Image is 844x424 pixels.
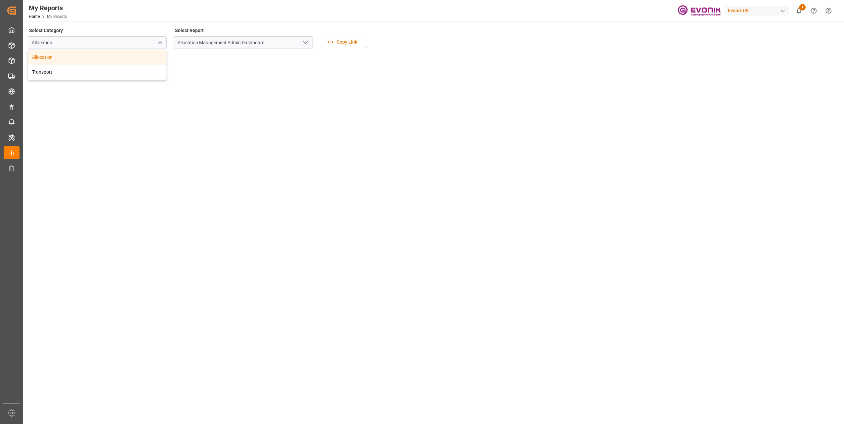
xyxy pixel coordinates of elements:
[174,26,205,35] label: Select Report
[28,65,166,80] div: Transport
[806,3,821,18] button: Help Center
[174,36,313,49] input: Type to search/select
[300,38,310,48] button: open menu
[28,36,167,49] input: Type to search/select
[333,39,360,46] span: Copy Link
[791,3,806,18] button: show 1 new notifications
[725,6,789,16] div: Evonik US
[28,50,166,65] div: Allocation
[799,4,806,11] span: 1
[678,5,721,17] img: Evonik-brand-mark-Deep-Purple-RGB.jpeg_1700498283.jpeg
[28,26,64,35] label: Select Category
[154,38,164,48] button: close menu
[29,14,40,19] a: Home
[725,4,791,17] button: Evonik US
[321,36,367,48] button: Copy Link
[29,3,67,13] div: My Reports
